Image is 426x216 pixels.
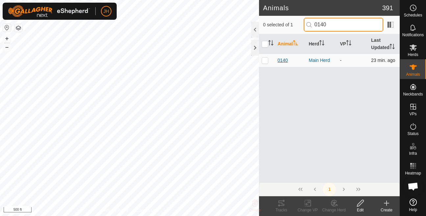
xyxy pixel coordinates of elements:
[402,33,424,37] span: Notifications
[409,208,417,212] span: Help
[408,53,418,57] span: Herds
[295,207,321,213] div: Change VP
[8,5,90,17] img: Gallagher Logo
[268,41,273,46] p-sorticon: Activate to sort
[319,41,324,46] p-sorticon: Activate to sort
[323,183,336,196] button: 1
[337,34,368,54] th: VP
[3,43,11,51] button: –
[368,34,400,54] th: Last Updated
[407,132,418,136] span: Status
[306,34,337,54] th: Herd
[263,21,303,28] span: 0 selected of 1
[321,207,347,213] div: Change Herd
[263,4,382,12] h2: Animals
[103,8,109,15] span: JH
[371,58,395,63] span: Oct 2, 2025, 2:30 PM
[404,13,422,17] span: Schedules
[403,176,423,196] div: Open chat
[403,92,423,96] span: Neckbands
[277,57,288,64] span: 0140
[293,41,298,46] p-sorticon: Activate to sort
[104,207,128,213] a: Privacy Policy
[3,24,11,32] button: Reset Map
[409,151,417,155] span: Infra
[373,207,400,213] div: Create
[347,207,373,213] div: Edit
[136,207,155,213] a: Contact Us
[382,3,393,13] span: 391
[409,112,416,116] span: VPs
[309,57,335,64] div: Main Herd
[340,58,342,63] app-display-virtual-paddock-transition: -
[275,34,306,54] th: Animal
[14,24,22,32] button: Map Layers
[406,72,420,76] span: Animals
[390,45,395,50] p-sorticon: Activate to sort
[400,196,426,214] a: Help
[405,171,421,175] span: Heatmap
[346,41,351,46] p-sorticon: Activate to sort
[304,18,383,32] input: Search (S)
[3,35,11,42] button: +
[268,207,295,213] div: Tracks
